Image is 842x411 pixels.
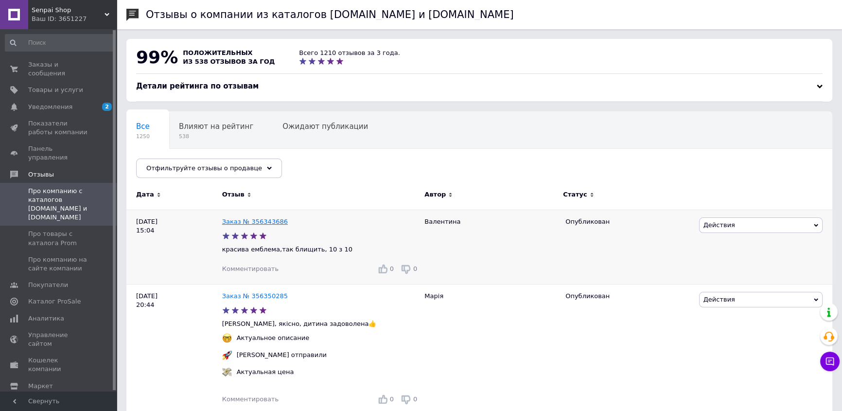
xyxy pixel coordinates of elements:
[28,187,90,222] span: Про компанию с каталогов [DOMAIN_NAME] и [DOMAIN_NAME]
[28,103,72,111] span: Уведомления
[5,34,114,52] input: Поиск
[222,320,420,328] p: [PERSON_NAME], якісно, дитина задоволена👍
[28,281,68,289] span: Покупатели
[424,190,446,199] span: Автор
[28,382,53,391] span: Маркет
[413,395,417,403] span: 0
[136,122,150,131] span: Все
[136,159,242,168] span: Опубликованы без комме...
[222,350,232,360] img: :rocket:
[32,6,105,15] span: Senpai Shop
[222,395,279,403] span: Комментировать
[136,190,154,199] span: Дата
[234,368,297,376] div: Актуальная цена
[222,190,245,199] span: Отзыв
[28,314,64,323] span: Аналитика
[102,103,112,111] span: 2
[28,297,81,306] span: Каталог ProSale
[32,15,117,23] div: Ваш ID: 3651227
[222,292,288,300] a: Заказ № 356350285
[28,230,90,247] span: Про товары с каталога Prom
[179,133,253,140] span: 538
[390,265,394,272] span: 0
[28,356,90,374] span: Кошелек компании
[703,296,735,303] span: Действия
[28,144,90,162] span: Панель управления
[146,164,262,172] span: Отфильтруйте отзывы о продавце
[222,218,288,225] a: Заказ № 356343686
[563,190,587,199] span: Статус
[222,245,420,254] p: красива емблема,так блищить, 10 з 10
[179,122,253,131] span: Влияют на рейтинг
[222,265,279,272] span: Комментировать
[183,49,252,56] span: положительных
[183,58,275,65] span: из 538 отзывов за год
[136,47,178,67] span: 99%
[820,352,840,371] button: Чат с покупателем
[28,255,90,273] span: Про компанию на сайте компании
[420,210,561,284] div: Валентина
[299,49,400,57] div: Всего 1210 отзывов за 3 года.
[390,395,394,403] span: 0
[222,367,232,377] img: :money_with_wings:
[703,221,735,229] span: Действия
[28,60,90,78] span: Заказы и сообщения
[28,331,90,348] span: Управление сайтом
[28,170,54,179] span: Отзывы
[126,210,222,284] div: [DATE] 15:04
[565,292,691,301] div: Опубликован
[126,149,261,186] div: Опубликованы без комментария
[222,395,279,404] div: Комментировать
[282,122,368,131] span: Ожидают публикации
[565,217,691,226] div: Опубликован
[222,265,279,273] div: Комментировать
[136,81,823,91] div: Детали рейтинга по отзывам
[28,119,90,137] span: Показатели работы компании
[146,9,514,20] h1: Отзывы о компании из каталогов [DOMAIN_NAME] и [DOMAIN_NAME]
[234,351,329,359] div: [PERSON_NAME] отправили
[28,86,83,94] span: Товары и услуги
[136,133,150,140] span: 1250
[413,265,417,272] span: 0
[234,334,312,342] div: Актуальное описание
[136,82,259,90] span: Детали рейтинга по отзывам
[222,333,232,343] img: :nerd_face:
